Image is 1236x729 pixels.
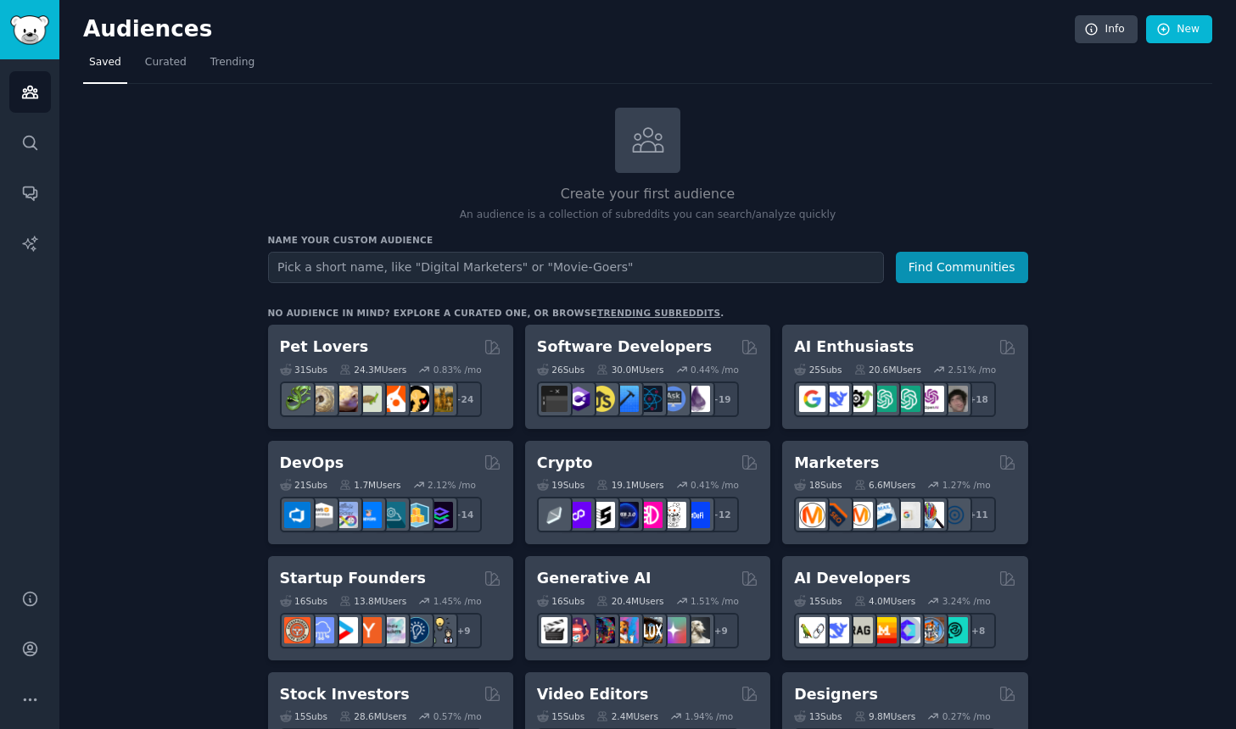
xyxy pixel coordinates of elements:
[204,49,260,84] a: Trending
[684,502,710,528] img: defi_
[403,386,429,412] img: PetAdvice
[403,617,429,643] img: Entrepreneurship
[355,617,382,643] img: ycombinator
[210,55,254,70] span: Trending
[894,386,920,412] img: chatgpt_prompts_
[284,617,310,643] img: EntrepreneurRideAlong
[446,381,482,417] div: + 24
[268,234,1028,246] h3: Name your custom audience
[918,617,944,643] img: llmops
[379,617,405,643] img: indiehackers
[268,307,724,319] div: No audience in mind? Explore a curated one, or browse .
[433,364,482,376] div: 0.83 % /mo
[280,595,327,607] div: 16 Sub s
[894,502,920,528] img: googleads
[612,386,639,412] img: iOSProgramming
[942,595,991,607] div: 3.24 % /mo
[847,617,873,643] img: Rag
[537,595,584,607] div: 16 Sub s
[332,386,358,412] img: leopardgeckos
[308,386,334,412] img: ballpython
[537,710,584,722] div: 15 Sub s
[433,595,482,607] div: 1.45 % /mo
[794,568,910,589] h2: AI Developers
[280,568,426,589] h2: Startup Founders
[280,479,327,491] div: 21 Sub s
[268,252,884,283] input: Pick a short name, like "Digital Marketers" or "Movie-Goers"
[589,386,615,412] img: learnjavascript
[139,49,193,84] a: Curated
[942,710,991,722] div: 0.27 % /mo
[332,617,358,643] img: startup
[268,184,1028,205] h2: Create your first audience
[403,502,429,528] img: aws_cdk
[942,502,968,528] img: OnlineMarketing
[691,364,739,376] div: 0.44 % /mo
[339,595,406,607] div: 13.8M Users
[427,502,453,528] img: PlatformEngineers
[854,595,916,607] div: 4.0M Users
[960,613,996,648] div: + 8
[684,617,710,643] img: DreamBooth
[565,502,591,528] img: 0xPolygon
[537,453,593,474] h2: Crypto
[339,364,406,376] div: 24.3M Users
[794,595,842,607] div: 15 Sub s
[691,479,739,491] div: 0.41 % /mo
[280,364,327,376] div: 31 Sub s
[703,497,739,532] div: + 12
[896,252,1028,283] button: Find Communities
[280,337,369,358] h2: Pet Lovers
[948,364,996,376] div: 2.51 % /mo
[799,386,825,412] img: GoogleGeminiAI
[89,55,121,70] span: Saved
[703,381,739,417] div: + 19
[589,617,615,643] img: deepdream
[960,381,996,417] div: + 18
[308,502,334,528] img: AWS_Certified_Experts
[636,386,663,412] img: reactnative
[565,617,591,643] img: dalle2
[596,479,663,491] div: 19.1M Users
[280,710,327,722] div: 15 Sub s
[636,617,663,643] img: FluxAI
[960,497,996,532] div: + 11
[83,16,1075,43] h2: Audiences
[691,595,739,607] div: 1.51 % /mo
[1075,15,1138,44] a: Info
[268,208,1028,223] p: An audience is a collection of subreddits you can search/analyze quickly
[794,364,842,376] div: 25 Sub s
[541,386,568,412] img: software
[596,710,658,722] div: 2.4M Users
[446,497,482,532] div: + 14
[284,386,310,412] img: herpetology
[596,595,663,607] div: 20.4M Users
[537,684,649,705] h2: Video Editors
[339,710,406,722] div: 28.6M Users
[854,479,916,491] div: 6.6M Users
[379,386,405,412] img: cockatiel
[794,453,879,474] h2: Marketers
[870,386,897,412] img: chatgpt_promptDesign
[794,684,878,705] h2: Designers
[284,502,310,528] img: azuredevops
[1146,15,1212,44] a: New
[703,613,739,648] div: + 9
[847,386,873,412] img: AItoolsCatalog
[894,617,920,643] img: OpenSourceAI
[612,502,639,528] img: web3
[612,617,639,643] img: sdforall
[794,710,842,722] div: 13 Sub s
[918,502,944,528] img: MarketingResearch
[823,502,849,528] img: bigseo
[428,479,476,491] div: 2.12 % /mo
[660,386,686,412] img: AskComputerScience
[379,502,405,528] img: platformengineering
[427,386,453,412] img: dogbreed
[823,617,849,643] img: DeepSeek
[660,502,686,528] img: CryptoNews
[823,386,849,412] img: DeepSeek
[685,710,733,722] div: 1.94 % /mo
[537,479,584,491] div: 19 Sub s
[332,502,358,528] img: Docker_DevOps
